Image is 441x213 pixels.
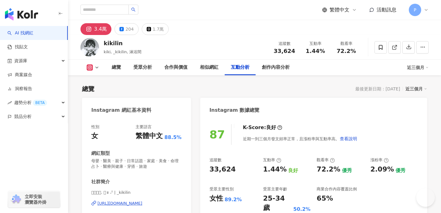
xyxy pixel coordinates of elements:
[293,206,311,213] div: 50.2%
[210,165,236,174] div: 33,624
[7,86,32,92] a: 洞察報告
[317,194,333,203] div: 65%
[414,7,416,13] span: P
[210,157,222,163] div: 追蹤數
[262,64,290,71] div: 創作內容分析
[263,157,281,163] div: 互動率
[370,165,394,174] div: 2.09%
[317,186,357,192] div: 商業合作內容覆蓋比例
[317,157,335,163] div: 觀看率
[243,124,282,131] div: K-Score :
[80,38,99,57] img: KOL Avatar
[153,25,164,33] div: 1.7萬
[91,190,182,195] span: 𝙠𝙞𝙠𝙞. 𖥧ꎺ⠜ | _kikilin
[164,134,182,141] span: 88.5%
[416,188,435,207] iframe: Help Scout Beacon - Open
[91,107,151,114] div: Instagram 網紅基本資料
[7,72,32,78] a: 商案媒合
[91,201,182,206] a: [URL][DOMAIN_NAME]
[266,124,276,131] div: 良好
[91,158,182,169] span: 母嬰 · 醫美 · 親子 · 日常話題 · 家庭 · 美食 · 命理占卜 · 醫療與健康 · 穿搭 · 旅遊
[225,196,242,203] div: 89.2%
[263,165,287,174] div: 1.44%
[82,85,94,93] div: 總覽
[8,191,60,208] a: chrome extension立即安裝 瀏覽器外掛
[125,25,134,33] div: 204
[104,39,141,47] div: kikilin
[306,48,325,54] span: 1.44%
[7,44,28,50] a: 找貼文
[14,54,27,68] span: 資源庫
[210,194,223,203] div: 女性
[14,96,47,110] span: 趨勢分析
[210,107,260,114] div: Instagram 數據總覽
[396,167,405,174] div: 優秀
[5,8,38,20] img: logo
[14,110,32,124] span: 競品分析
[104,50,141,54] span: kiki, _kikilin, 淋浴間
[7,101,12,105] span: rise
[131,7,136,12] span: search
[91,131,98,141] div: 女
[210,186,234,192] div: 受眾主要性別
[405,85,427,93] div: 近三個月
[10,194,22,204] img: chrome extension
[112,64,121,71] div: 總覽
[164,64,188,71] div: 合作與價值
[133,64,152,71] div: 受眾分析
[91,179,110,185] div: 社群簡介
[136,124,152,130] div: 主要語言
[340,136,357,141] span: 查看說明
[231,64,249,71] div: 互動分析
[7,30,33,36] a: searchAI 找網紅
[317,165,340,174] div: 72.2%
[263,194,292,213] div: 25-34 歲
[355,86,400,91] div: 最後更新日期：[DATE]
[337,48,356,54] span: 72.2%
[339,133,357,145] button: 查看說明
[274,48,295,54] span: 33,624
[370,157,389,163] div: 漲粉率
[243,133,357,145] div: 近期一到三個月發文頻率正常，且漲粉率與互動率高。
[330,7,349,13] span: 繁體中文
[80,23,111,35] button: 3.4萬
[273,41,296,47] div: 追蹤數
[200,64,218,71] div: 相似網紅
[33,100,47,106] div: BETA
[142,23,169,35] button: 1.7萬
[407,63,429,72] div: 近三個月
[91,124,99,130] div: 性別
[115,23,139,35] button: 204
[335,41,358,47] div: 觀看率
[97,201,142,206] div: [URL][DOMAIN_NAME]
[377,7,396,13] span: 活動訊息
[91,150,110,157] div: 網紅類型
[342,167,352,174] div: 優秀
[136,131,163,141] div: 繁體中文
[263,186,287,192] div: 受眾主要年齡
[94,25,107,33] div: 3.4萬
[210,128,225,141] div: 87
[288,167,298,174] div: 良好
[304,41,327,47] div: 互動率
[25,194,46,205] span: 立即安裝 瀏覽器外掛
